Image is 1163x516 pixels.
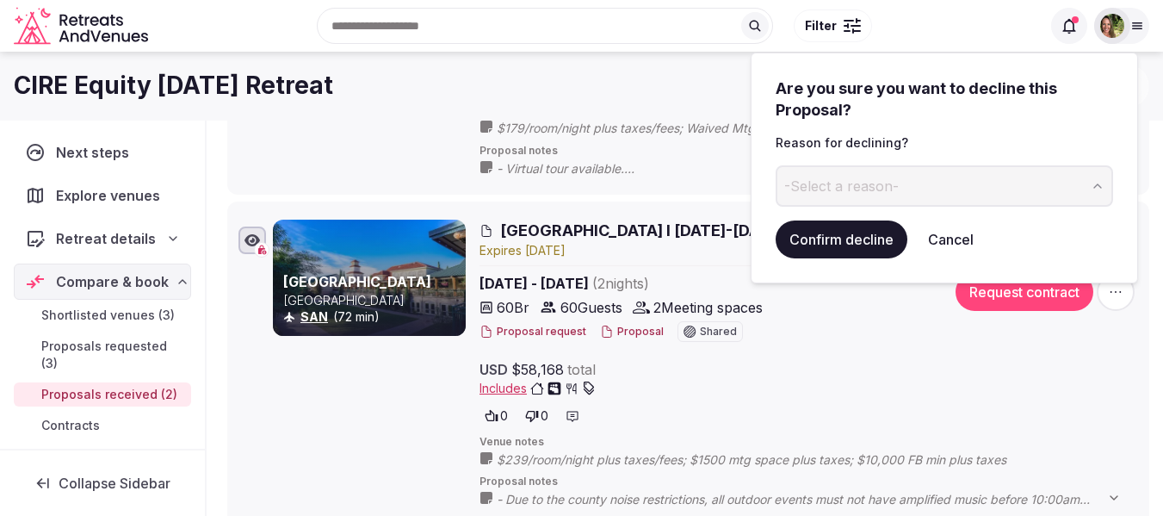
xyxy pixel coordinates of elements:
[41,338,184,372] span: Proposals requested (3)
[479,359,508,380] span: USD
[14,177,191,214] a: Explore venues
[479,404,513,428] button: 0
[56,271,169,292] span: Compare & book
[300,309,328,324] a: SAN
[59,475,170,492] span: Collapse Sidebar
[14,413,191,438] a: Contracts
[14,7,152,46] a: Visit the homepage
[479,380,596,397] button: Includes
[592,275,649,292] span: ( 2 night s )
[41,307,175,324] span: Shortlisted venues (3)
[479,273,931,294] span: [DATE] - [DATE]
[479,475,1138,489] span: Proposal notes
[14,69,333,103] h1: CIRE Equity [DATE] Retreat
[784,177,899,196] span: -Select a reason-
[653,297,763,318] span: 2 Meeting spaces
[500,220,784,241] span: [GEOGRAPHIC_DATA] I [DATE]-[DATE]
[479,435,1138,450] span: Venue notes
[511,359,564,380] span: $58,168
[479,325,586,339] button: Proposal request
[283,308,462,326] div: (72 min)
[41,417,100,434] span: Contracts
[500,407,508,425] span: 0
[283,273,431,290] a: [GEOGRAPHIC_DATA]
[479,144,1138,159] span: Proposal notes
[14,448,191,484] a: Notifications
[497,120,949,137] span: $179/room/night plus taxes/fees; Waived Mtg space with $18,500 FB min.
[1100,14,1124,38] img: Shay Tippie
[776,221,907,258] button: Confirm decline
[956,273,1093,311] button: Request contract
[56,142,136,163] span: Next steps
[805,17,837,34] span: Filter
[700,326,737,337] span: Shared
[776,78,1113,121] h3: Are you sure you want to decline this Proposal?
[14,464,191,502] button: Collapse Sidebar
[567,359,596,380] span: total
[479,242,1138,259] div: Expire s [DATE]
[794,9,872,42] button: Filter
[497,451,1041,469] span: $239/room/night plus taxes/fees; $1500 mtg space plus taxes; $10,000 FB min plus taxes
[41,386,177,403] span: Proposals received (2)
[56,185,167,206] span: Explore venues
[497,491,1138,508] span: - Due to the county noise restrictions, all outdoor events must not have amplified music before 1...
[14,7,152,46] svg: Retreats and Venues company logo
[14,303,191,327] a: Shortlisted venues (3)
[520,404,554,428] button: 0
[283,292,462,309] p: [GEOGRAPHIC_DATA]
[541,407,548,425] span: 0
[560,297,622,318] span: 60 Guests
[914,221,987,258] button: Cancel
[776,134,1113,152] p: Reason for declining?
[300,308,328,326] button: SAN
[14,382,191,407] a: Proposals received (2)
[497,160,832,177] span: - Virtual tour available. - Attached are their Team Building & Banquet Menus.
[14,334,191,376] a: Proposals requested (3)
[56,228,156,249] span: Retreat details
[497,297,529,318] span: 60 Br
[14,134,191,171] a: Next steps
[600,325,664,339] button: Proposal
